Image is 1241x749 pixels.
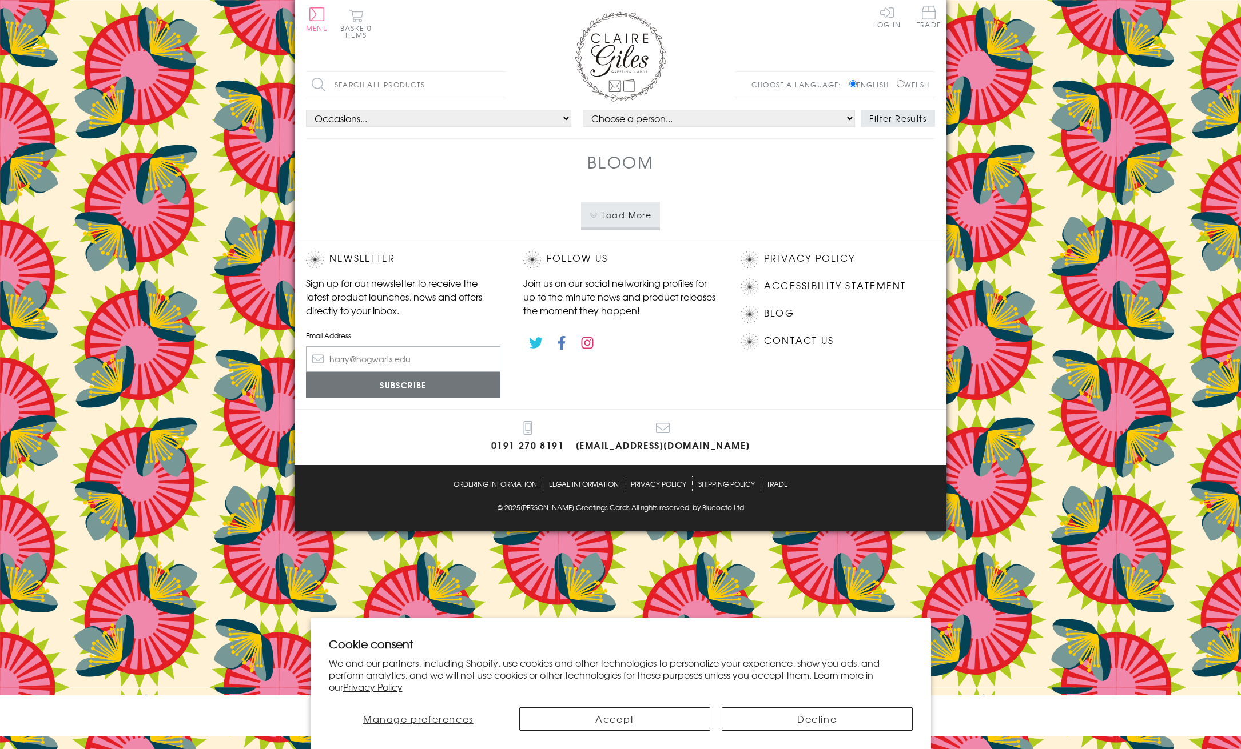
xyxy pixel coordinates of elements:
[495,72,506,98] input: Search
[306,7,328,31] button: Menu
[306,251,500,268] h2: Newsletter
[873,6,901,28] a: Log In
[306,502,935,512] p: © 2025 .
[722,707,913,731] button: Decline
[454,476,537,491] a: Ordering Information
[917,6,941,28] span: Trade
[345,23,372,40] span: 0 items
[306,346,500,372] input: harry@hogwarts.edu
[764,251,855,266] a: Privacy Policy
[698,476,755,491] a: Shipping Policy
[849,79,894,90] label: English
[587,150,654,174] h1: Bloom
[764,333,834,349] a: Contact Us
[861,110,935,127] button: Filter Results
[897,80,904,87] input: Welsh
[523,276,718,317] p: Join us on our social networking profiles for up to the minute news and product releases the mome...
[764,278,906,294] a: Accessibility Statement
[306,372,500,398] input: Subscribe
[363,712,474,726] span: Manage preferences
[329,657,913,692] p: We and our partners, including Shopify, use cookies and other technologies to personalize your ex...
[693,502,744,514] a: by Blueocto Ltd
[849,80,857,87] input: English
[343,680,403,694] a: Privacy Policy
[549,476,619,491] a: Legal Information
[329,636,913,652] h2: Cookie consent
[519,707,710,731] button: Accept
[340,9,372,38] button: Basket0 items
[491,421,564,454] a: 0191 270 8191
[306,276,500,317] p: Sign up for our newsletter to receive the latest product launches, news and offers directly to yo...
[917,6,941,30] a: Trade
[520,502,630,514] a: [PERSON_NAME] Greetings Cards
[767,476,787,491] a: Trade
[575,11,666,102] img: Claire Giles Greetings Cards
[576,421,750,454] a: [EMAIL_ADDRESS][DOMAIN_NAME]
[581,202,661,227] button: Load More
[306,72,506,98] input: Search all products
[306,23,328,33] span: Menu
[329,707,508,731] button: Manage preferences
[306,330,500,341] label: Email Address
[764,306,794,321] a: Blog
[631,476,686,491] a: Privacy Policy
[631,502,691,512] span: All rights reserved.
[523,251,718,268] h2: Follow Us
[897,79,929,90] label: Welsh
[751,79,847,90] p: Choose a language:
